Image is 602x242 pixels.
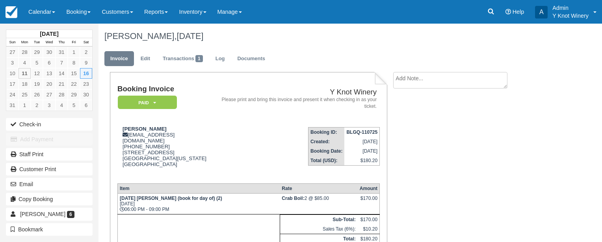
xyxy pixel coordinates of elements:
[43,68,55,79] a: 13
[344,146,379,156] td: [DATE]
[31,47,43,57] a: 29
[6,223,93,236] button: Bookmark
[117,184,280,194] th: Item
[217,88,377,96] h2: Y Knot Winery
[56,100,68,111] a: 4
[31,100,43,111] a: 2
[68,47,80,57] a: 1
[56,79,68,89] a: 21
[68,57,80,68] a: 8
[43,38,55,47] th: Wed
[360,196,377,207] div: $170.00
[344,137,379,146] td: [DATE]
[177,31,203,41] span: [DATE]
[157,51,209,67] a: Transactions1
[56,89,68,100] a: 28
[80,68,92,79] a: 16
[135,51,156,67] a: Edit
[6,57,19,68] a: 3
[344,156,379,166] td: $180.20
[282,196,304,201] strong: Crab Boil
[56,57,68,68] a: 7
[6,38,19,47] th: Sun
[43,89,55,100] a: 27
[31,57,43,68] a: 5
[80,89,92,100] a: 30
[56,68,68,79] a: 14
[120,196,222,201] strong: [DATE] [PERSON_NAME] (book for day of) (2)
[6,118,93,131] button: Check-in
[210,51,231,67] a: Log
[80,57,92,68] a: 9
[308,137,345,146] th: Created:
[80,79,92,89] a: 23
[6,163,93,175] a: Customer Print
[80,38,92,47] th: Sat
[6,133,93,146] button: Add Payment
[280,224,357,234] td: Sales Tax (6%):
[19,68,31,79] a: 11
[117,95,174,110] a: Paid
[19,38,31,47] th: Mon
[308,156,345,166] th: Total (USD):
[6,68,19,79] a: 10
[217,96,377,110] address: Please print and bring this invoice and present it when checking in as your ticket.
[6,100,19,111] a: 31
[280,215,357,225] th: Sub-Total:
[104,51,134,67] a: Invoice
[43,79,55,89] a: 20
[19,47,31,57] a: 28
[117,194,280,214] td: [DATE] 06:00 PM - 09:00 PM
[56,38,68,47] th: Thu
[535,6,548,18] div: A
[31,68,43,79] a: 12
[358,184,380,194] th: Amount
[68,38,80,47] th: Fri
[358,215,380,225] td: $170.00
[19,57,31,68] a: 4
[56,47,68,57] a: 31
[40,31,58,37] strong: [DATE]
[67,211,74,218] span: 6
[6,47,19,57] a: 27
[43,100,55,111] a: 3
[68,79,80,89] a: 22
[80,100,92,111] a: 6
[6,193,93,205] button: Copy Booking
[31,79,43,89] a: 19
[19,89,31,100] a: 25
[68,68,80,79] a: 15
[117,85,214,93] h1: Booking Invoice
[31,89,43,100] a: 26
[6,89,19,100] a: 24
[308,146,345,156] th: Booking Date:
[6,148,93,161] a: Staff Print
[231,51,271,67] a: Documents
[346,129,377,135] strong: BLGQ-110725
[43,47,55,57] a: 30
[552,4,589,12] p: Admin
[6,6,17,18] img: checkfront-main-nav-mini-logo.png
[280,184,357,194] th: Rate
[20,211,65,217] span: [PERSON_NAME]
[308,127,345,137] th: Booking ID:
[358,224,380,234] td: $10.20
[19,79,31,89] a: 18
[6,79,19,89] a: 17
[68,100,80,111] a: 5
[118,96,177,109] em: Paid
[195,55,203,62] span: 1
[123,126,167,132] strong: [PERSON_NAME]
[19,100,31,111] a: 1
[43,57,55,68] a: 6
[552,12,589,20] p: Y Knot Winery
[80,47,92,57] a: 2
[68,89,80,100] a: 29
[505,9,511,15] i: Help
[117,126,214,177] div: [EMAIL_ADDRESS][DOMAIN_NAME] [PHONE_NUMBER] [STREET_ADDRESS] [GEOGRAPHIC_DATA][US_STATE] [GEOGRAP...
[280,194,357,214] td: 2 @ $85.00
[31,38,43,47] th: Tue
[6,208,93,220] a: [PERSON_NAME] 6
[513,9,524,15] span: Help
[104,31,544,41] h1: [PERSON_NAME],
